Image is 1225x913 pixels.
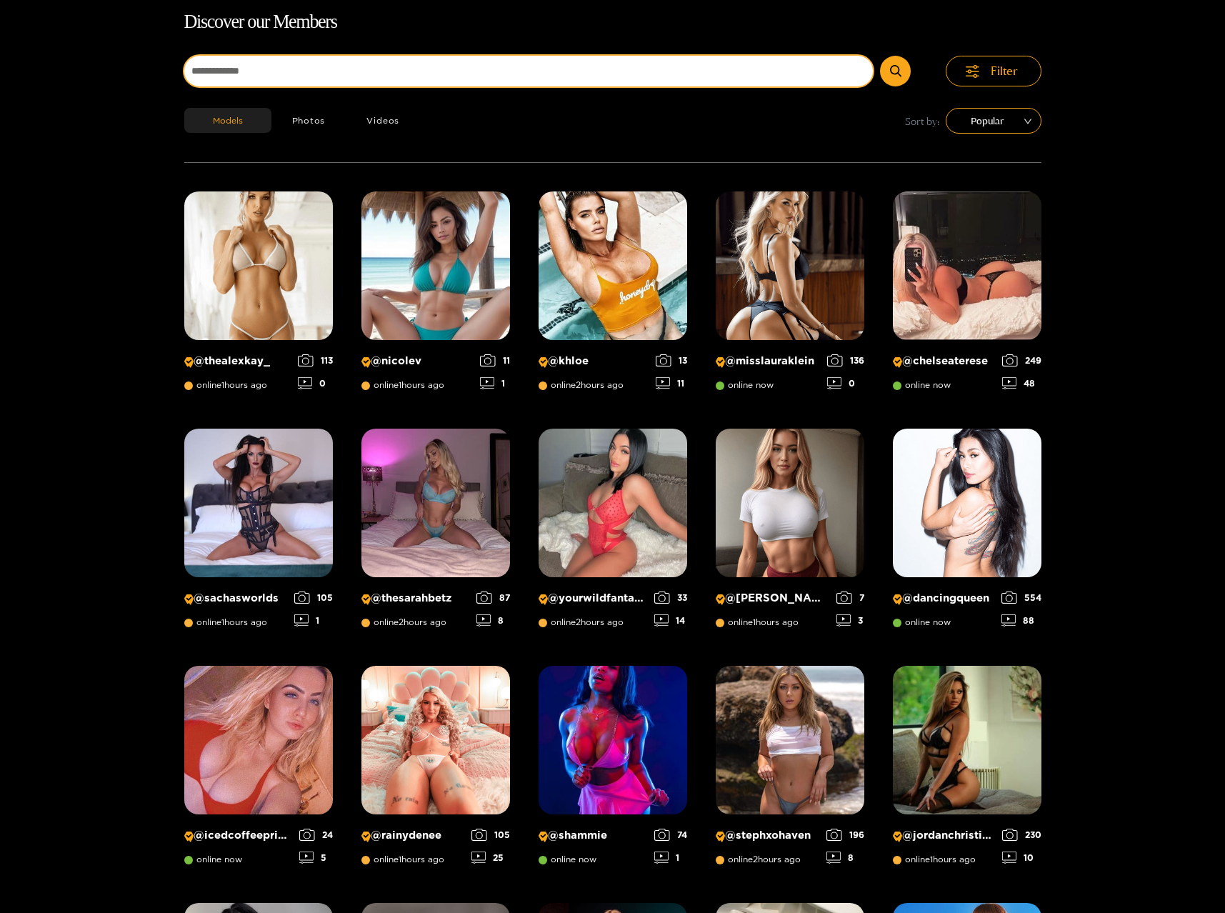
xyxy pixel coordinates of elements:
[346,108,420,133] button: Videos
[1002,354,1041,366] div: 249
[716,666,864,814] img: Creator Profile Image: stephxohaven
[539,429,687,637] a: Creator Profile Image: yourwildfantasyy69@yourwildfantasyy69online2hours ago3314
[361,666,510,814] img: Creator Profile Image: rainydenee
[716,380,774,390] span: online now
[184,380,267,390] span: online 1 hours ago
[893,429,1041,637] a: Creator Profile Image: dancingqueen@dancingqueenonline now55488
[184,617,267,627] span: online 1 hours ago
[184,829,292,842] p: @ icedcoffeeprincess
[827,377,864,389] div: 0
[361,191,510,400] a: Creator Profile Image: nicolev@nicolevonline1hours ago111
[826,829,864,841] div: 196
[184,666,333,814] img: Creator Profile Image: icedcoffeeprincess
[893,354,995,368] p: @ chelseaterese
[184,429,333,577] img: Creator Profile Image: sachasworlds
[539,191,687,400] a: Creator Profile Image: khloe@khloeonline2hours ago1311
[991,63,1018,79] span: Filter
[1001,614,1041,627] div: 88
[294,592,333,604] div: 105
[654,852,687,864] div: 1
[539,429,687,577] img: Creator Profile Image: yourwildfantasyy69
[893,829,995,842] p: @ jordanchristine_15
[946,56,1041,86] button: Filter
[299,852,333,864] div: 5
[656,354,687,366] div: 13
[184,429,333,637] a: Creator Profile Image: sachasworlds@sachasworldsonline1hours ago1051
[361,429,510,637] a: Creator Profile Image: thesarahbetz@thesarahbetzonline2hours ago878
[905,113,940,129] span: Sort by:
[716,617,799,627] span: online 1 hours ago
[826,852,864,864] div: 8
[539,380,624,390] span: online 2 hours ago
[716,666,864,874] a: Creator Profile Image: stephxohaven@stephxohavenonline2hours ago1968
[361,829,464,842] p: @ rainydenee
[654,592,687,604] div: 33
[956,110,1031,131] span: Popular
[480,377,510,389] div: 1
[539,854,596,864] span: online now
[893,429,1041,577] img: Creator Profile Image: dancingqueen
[476,592,510,604] div: 87
[539,666,687,814] img: Creator Profile Image: shammie
[184,666,333,874] a: Creator Profile Image: icedcoffeeprincess@icedcoffeeprincessonline now245
[654,614,687,627] div: 14
[716,854,801,864] span: online 2 hours ago
[827,354,864,366] div: 136
[361,429,510,577] img: Creator Profile Image: thesarahbetz
[184,592,287,605] p: @ sachasworlds
[893,592,994,605] p: @ dancingqueen
[271,108,346,133] button: Photos
[893,191,1041,340] img: Creator Profile Image: chelseaterese
[361,666,510,874] a: Creator Profile Image: rainydenee@rainydeneeonline1hours ago10525
[471,852,510,864] div: 25
[1001,592,1041,604] div: 554
[654,829,687,841] div: 74
[656,377,687,389] div: 11
[184,108,271,133] button: Models
[880,56,911,86] button: Submit Search
[361,380,444,390] span: online 1 hours ago
[539,592,647,605] p: @ yourwildfantasyy69
[471,829,510,841] div: 105
[361,617,446,627] span: online 2 hours ago
[1002,852,1041,864] div: 10
[480,354,510,366] div: 11
[361,854,444,864] span: online 1 hours ago
[294,614,333,627] div: 1
[184,354,291,368] p: @ thealexkay_
[184,191,333,400] a: Creator Profile Image: thealexkay_@thealexkay_online1hours ago1130
[893,380,951,390] span: online now
[716,191,864,340] img: Creator Profile Image: misslauraklein
[539,666,687,874] a: Creator Profile Image: shammie@shammieonline now741
[184,7,1041,37] h1: Discover our Members
[298,377,333,389] div: 0
[893,617,951,627] span: online now
[893,666,1041,814] img: Creator Profile Image: jordanchristine_15
[946,108,1041,134] div: sort
[361,592,469,605] p: @ thesarahbetz
[539,191,687,340] img: Creator Profile Image: khloe
[836,592,864,604] div: 7
[539,354,649,368] p: @ khloe
[476,614,510,627] div: 8
[299,829,333,841] div: 24
[716,429,864,637] a: Creator Profile Image: michelle@[PERSON_NAME]online1hours ago73
[539,829,647,842] p: @ shammie
[716,429,864,577] img: Creator Profile Image: michelle
[361,354,473,368] p: @ nicolev
[893,191,1041,400] a: Creator Profile Image: chelseaterese@chelseatereseonline now24948
[361,191,510,340] img: Creator Profile Image: nicolev
[184,854,242,864] span: online now
[716,191,864,400] a: Creator Profile Image: misslauraklein@misslaurakleinonline now1360
[1002,829,1041,841] div: 230
[836,614,864,627] div: 3
[184,191,333,340] img: Creator Profile Image: thealexkay_
[716,829,819,842] p: @ stephxohaven
[716,592,829,605] p: @ [PERSON_NAME]
[298,354,333,366] div: 113
[893,854,976,864] span: online 1 hours ago
[1002,377,1041,389] div: 48
[716,354,820,368] p: @ misslauraklein
[893,666,1041,874] a: Creator Profile Image: jordanchristine_15@jordanchristine_15online1hours ago23010
[539,617,624,627] span: online 2 hours ago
